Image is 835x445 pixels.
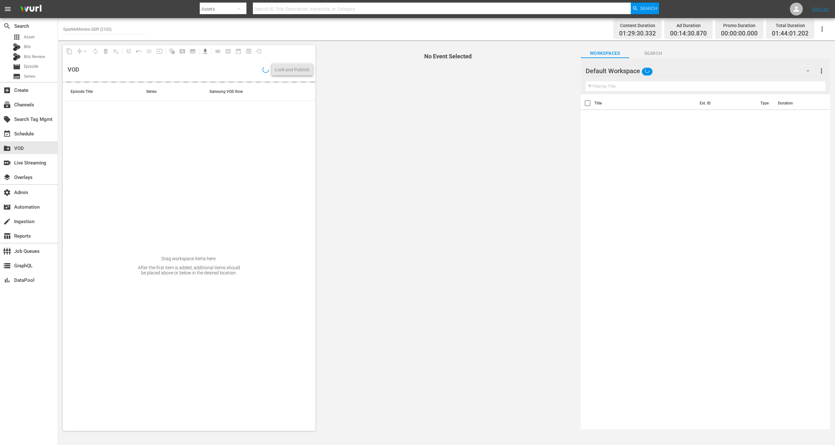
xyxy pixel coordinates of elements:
[3,159,11,167] span: Live Streaming
[254,46,264,56] span: Select single day to View History
[90,46,101,56] span: Loop Content
[198,45,210,58] span: Download as CSV
[818,63,825,79] button: more_vert
[223,46,233,56] span: Week Calendar View
[111,46,121,56] span: Clear Lineup
[3,276,11,284] span: DataPool
[3,218,11,225] span: Ingestion
[581,49,629,57] span: Workspaces
[629,49,677,57] span: Search
[272,64,313,75] button: Lock and Publish
[772,21,809,30] div: Total Duration
[3,130,11,138] span: Schedule
[161,256,216,261] div: Drag workspace items here.
[696,94,756,112] th: Ext. ID
[177,46,187,56] span: Create Search Block
[3,101,11,109] span: Channels
[3,86,11,94] span: Create
[3,144,11,152] span: VOD
[244,46,254,56] span: View Backup
[774,94,813,112] th: Duration
[640,3,657,14] span: Search
[144,46,154,56] span: Fill episodes with ad slates
[13,43,21,51] div: Bits
[202,48,208,54] span: get_app
[24,54,45,60] span: Bits Review
[24,63,38,70] span: Episode
[138,265,241,275] div: After the first item is added, additional items should be placed above or below in the desired lo...
[134,46,144,56] span: Revert to Primary Episode
[13,73,21,80] span: Series
[24,44,31,50] span: Bits
[3,262,11,270] span: GraphQL
[210,45,223,58] span: Day Calendar View
[818,67,825,75] span: more_vert
[74,46,90,56] span: Remove Gaps & Overlaps
[233,46,244,56] span: Month Calendar View
[15,2,46,17] img: ans4CAIJ8jUAAAAAAAAAAAAAAAAAAAAAAAAgQb4GAAAAAAAAAAAAAAAAAAAAAAAAJMjXAAAAAAAAAAAAAAAAAAAAAAAAgAT5G...
[24,73,35,80] span: Series
[3,247,11,255] span: Job Queues
[3,203,11,211] span: Automation
[4,5,12,13] span: menu
[670,30,707,37] span: 00:14:30.870
[327,53,570,60] h4: No Event Selected
[619,21,656,30] div: Content Duration
[154,46,165,56] span: Update Metadata from Key Asset
[631,3,659,14] button: Search
[3,173,11,181] span: Overlays
[63,83,139,101] th: Episode Title
[3,189,11,196] span: Admin
[139,83,202,101] th: Series
[756,94,774,112] th: Type
[101,46,111,56] span: Select an event to delete
[772,30,809,37] span: 01:44:01.202
[586,62,816,80] div: Default Workspace
[64,46,74,56] span: Copy Lineup
[24,34,34,40] span: Asset
[68,66,79,73] div: VOD
[721,21,758,30] div: Promo Duration
[594,94,696,112] th: Title
[812,6,829,12] a: Sign Out
[202,83,265,101] th: Samsung VOD Row
[3,232,11,240] span: Reports
[13,53,21,61] div: Bits Review
[670,21,707,30] div: Ad Duration
[275,64,310,75] div: Lock and Publish
[187,46,198,56] span: Create Series Block
[13,33,21,41] span: Asset
[165,45,177,58] span: Refresh All Search Blocks
[121,45,134,58] span: Customize Events
[13,63,21,71] span: Episode
[3,115,11,123] span: Search Tag Mgmt
[721,30,758,37] span: 00:00:00.000
[619,30,656,37] span: 01:29:30.332
[3,22,11,30] span: Search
